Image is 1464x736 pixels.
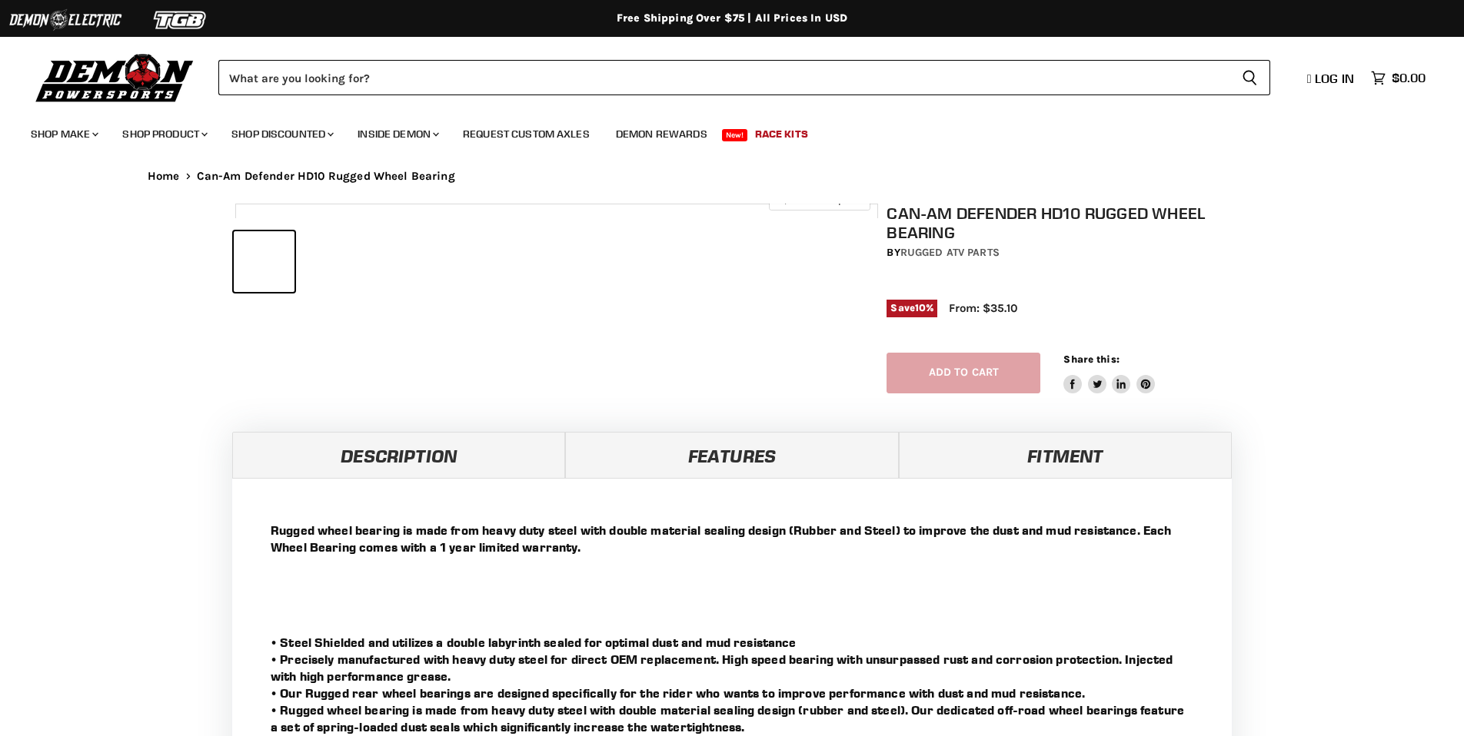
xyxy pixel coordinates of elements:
a: Shop Product [111,118,217,150]
button: Search [1229,60,1270,95]
a: Inside Demon [346,118,448,150]
img: TGB Logo 2 [123,5,238,35]
span: Click to expand [777,194,862,205]
ul: Main menu [19,112,1422,150]
span: Save % [887,300,937,317]
a: Log in [1300,71,1363,85]
a: Demon Rewards [604,118,719,150]
img: Demon Electric Logo 2 [8,5,123,35]
div: Free Shipping Over $75 | All Prices In USD [117,12,1347,25]
a: Rugged ATV Parts [900,246,1000,259]
span: From: $35.10 [949,301,1017,315]
a: Description [232,432,565,478]
a: $0.00 [1363,67,1433,89]
img: Demon Powersports [31,50,199,104]
nav: Breadcrumbs [117,170,1347,183]
span: Log in [1315,71,1354,86]
span: 10 [915,302,926,313]
a: Home [148,170,180,183]
a: Request Custom Axles [451,118,601,150]
a: Fitment [899,432,1232,478]
div: by [887,244,1237,261]
aside: Share this: [1063,353,1155,393]
span: $0.00 [1392,71,1426,85]
span: Share this: [1063,353,1119,365]
a: Race Kits [744,118,820,150]
form: Product [218,60,1270,95]
a: Shop Discounted [220,118,343,150]
span: New! [722,129,748,141]
p: Rugged wheel bearing is made from heavy duty steel with double material sealing design (Rubber an... [271,522,1193,555]
input: Search [218,60,1229,95]
span: Can-Am Defender HD10 Rugged Wheel Bearing [197,170,455,183]
h1: Can-Am Defender HD10 Rugged Wheel Bearing [887,204,1237,242]
a: Features [565,432,898,478]
a: Shop Make [19,118,108,150]
button: IMAGE thumbnail [234,231,294,292]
